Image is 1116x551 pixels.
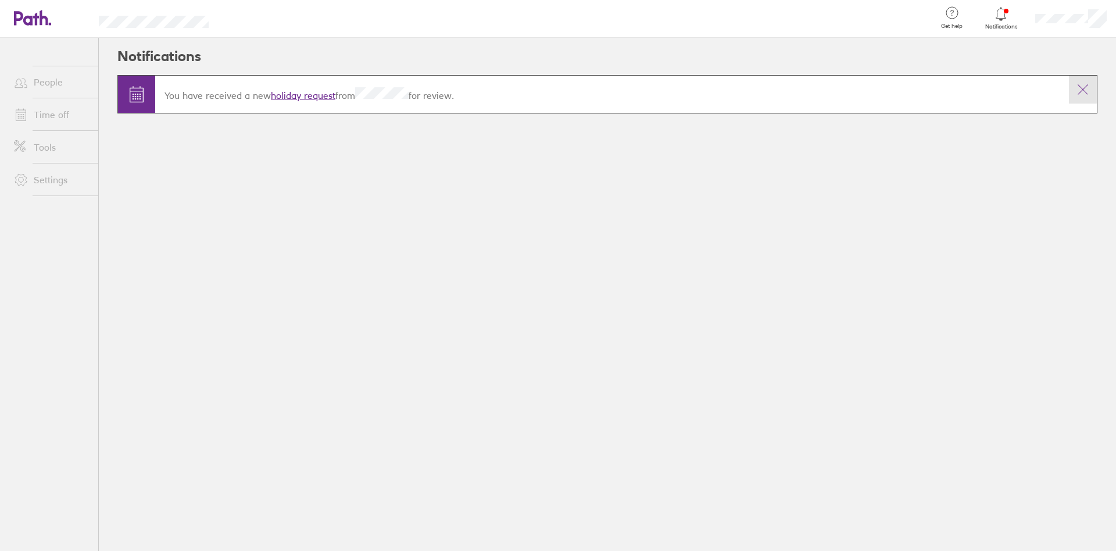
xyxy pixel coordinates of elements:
[5,168,98,191] a: Settings
[5,103,98,126] a: Time off
[5,136,98,159] a: Tools
[5,70,98,94] a: People
[164,87,1060,101] p: You have received a new from for review.
[117,38,201,75] h2: Notifications
[982,23,1020,30] span: Notifications
[271,90,335,101] a: holiday request
[933,23,971,30] span: Get help
[982,6,1020,30] a: Notifications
